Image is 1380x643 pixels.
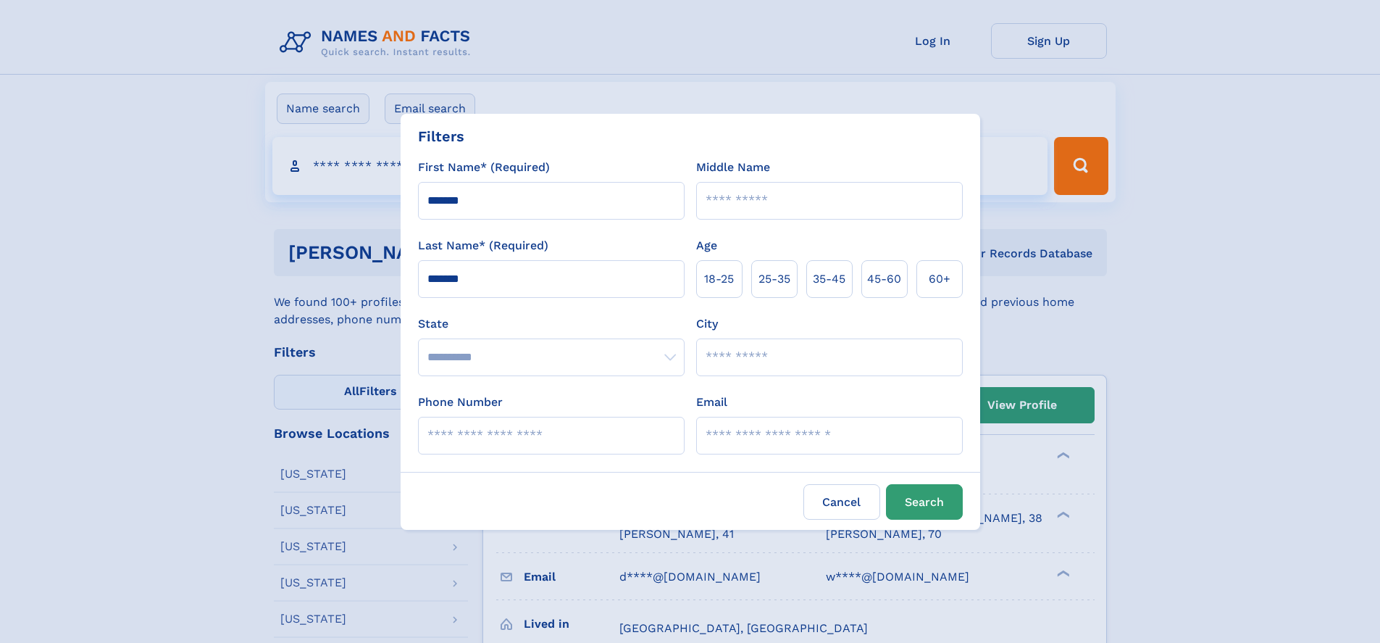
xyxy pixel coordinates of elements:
[696,159,770,176] label: Middle Name
[418,237,548,254] label: Last Name* (Required)
[867,270,901,288] span: 45‑60
[803,484,880,520] label: Cancel
[696,315,718,333] label: City
[886,484,963,520] button: Search
[758,270,790,288] span: 25‑35
[696,394,727,411] label: Email
[696,237,717,254] label: Age
[704,270,734,288] span: 18‑25
[418,125,464,147] div: Filters
[813,270,845,288] span: 35‑45
[418,159,550,176] label: First Name* (Required)
[929,270,950,288] span: 60+
[418,315,685,333] label: State
[418,394,503,411] label: Phone Number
